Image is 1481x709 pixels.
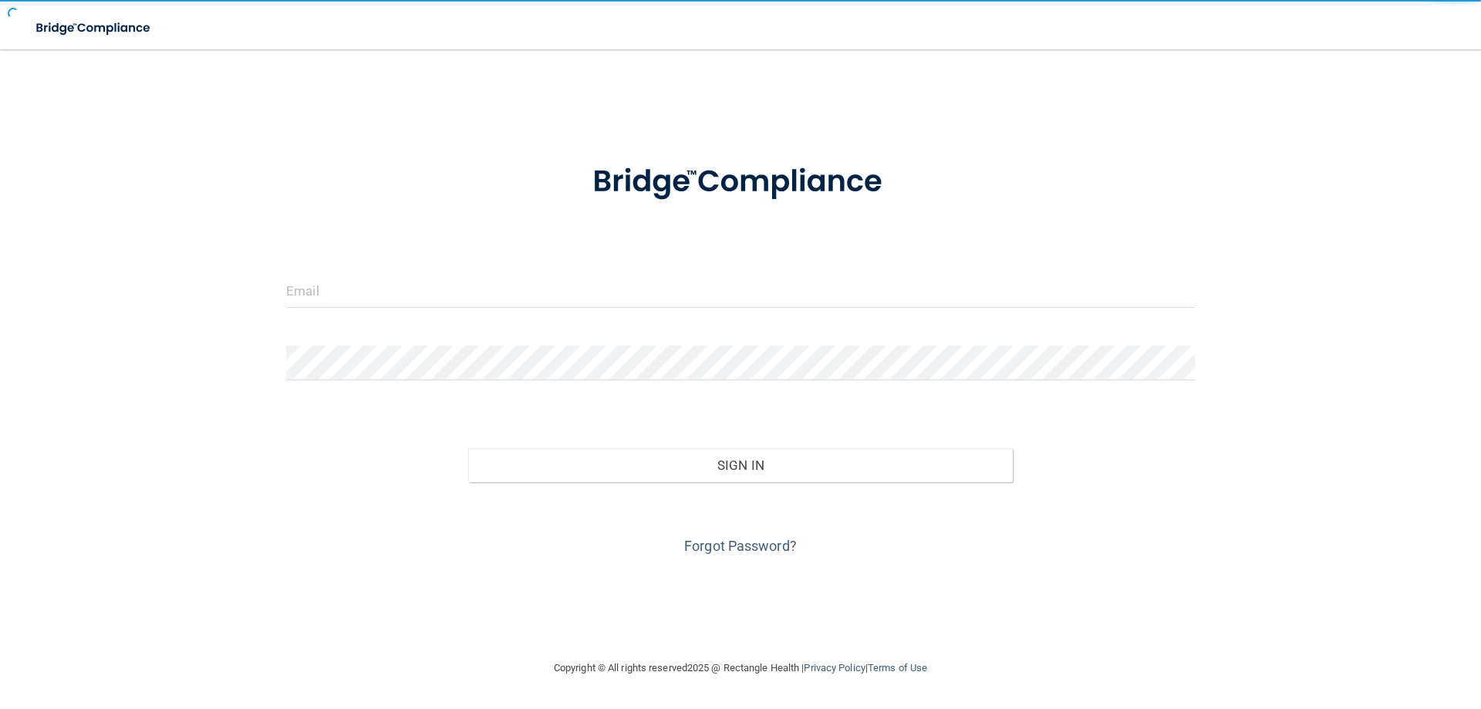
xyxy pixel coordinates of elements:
button: Sign In [468,448,1014,482]
a: Privacy Policy [804,662,865,674]
input: Email [286,273,1195,308]
a: Forgot Password? [684,538,797,554]
a: Terms of Use [868,662,927,674]
img: bridge_compliance_login_screen.278c3ca4.svg [23,12,165,44]
div: Copyright © All rights reserved 2025 @ Rectangle Health | | [459,643,1022,693]
img: bridge_compliance_login_screen.278c3ca4.svg [561,142,920,222]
